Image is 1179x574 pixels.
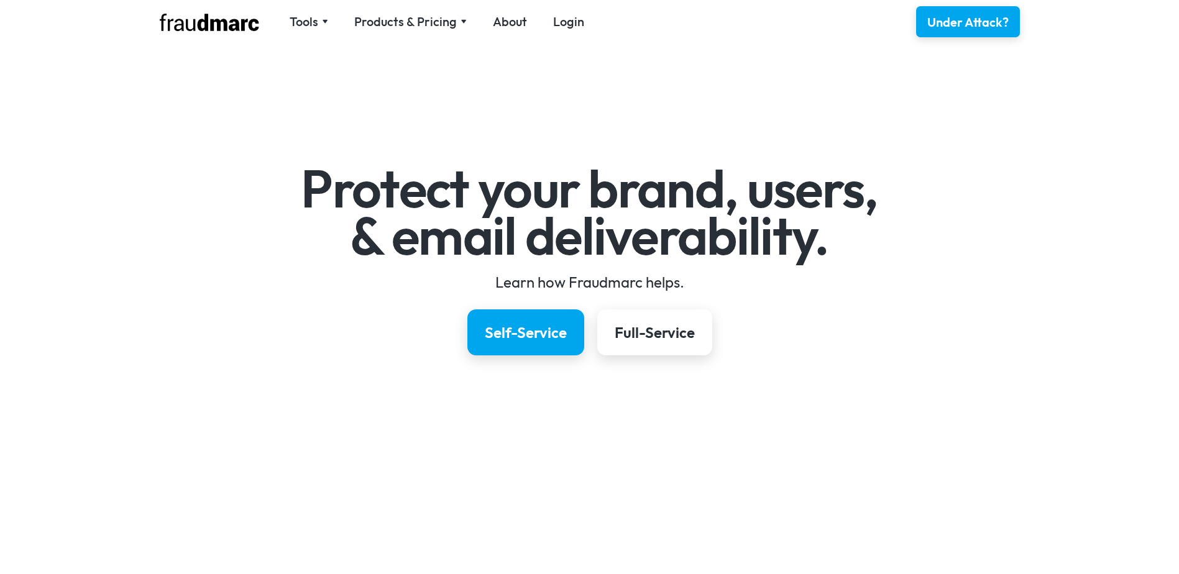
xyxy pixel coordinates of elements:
a: Under Attack? [916,6,1020,37]
div: Under Attack? [927,14,1009,31]
a: Self-Service [467,309,584,355]
div: Full-Service [615,322,695,342]
div: Products & Pricing [354,13,467,30]
a: Full-Service [597,309,712,355]
div: Self-Service [485,322,567,342]
div: Learn how Fraudmarc helps. [229,272,950,292]
a: Login [553,13,584,30]
div: Products & Pricing [354,13,457,30]
div: Tools [290,13,318,30]
div: Tools [290,13,328,30]
h1: Protect your brand, users, & email deliverability. [229,165,950,259]
a: About [493,13,527,30]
